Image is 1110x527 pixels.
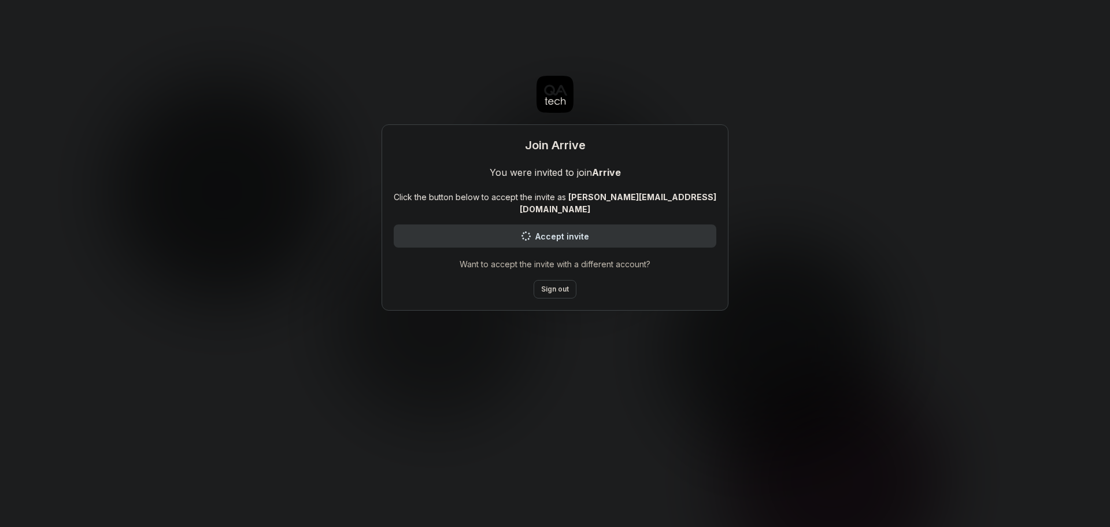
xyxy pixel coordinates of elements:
button: Accept invite [394,224,716,248]
b: [PERSON_NAME][EMAIL_ADDRESS][DOMAIN_NAME] [520,192,716,214]
span: Want to accept the invite with a different account? [460,259,650,269]
button: Sign out [534,280,576,298]
h3: Join Arrive [525,137,586,154]
p: You were invited to join [490,165,621,179]
b: Arrive [592,167,621,178]
p: Click the button below to accept the invite as [394,191,716,215]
